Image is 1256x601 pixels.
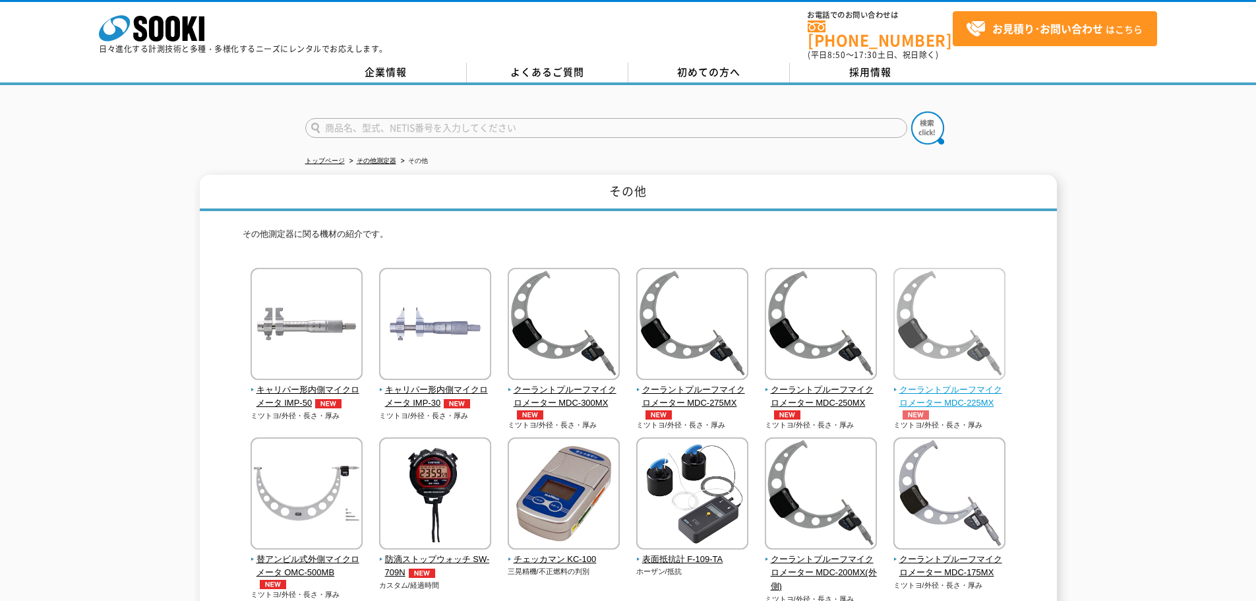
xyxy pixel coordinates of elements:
[765,540,878,594] a: クーラントプルーフマイクロメーター MDC-200MX(外側)
[636,566,749,577] p: ホーザン/抵抗
[508,420,620,431] p: ミツトヨ/外径・長さ・厚み
[636,540,749,567] a: 表面抵抗計 F-109-TA
[398,154,428,168] li: その他
[893,371,1006,420] a: クーラントプルーフマイクロメーター MDC-225MXNEW
[628,63,790,82] a: 初めての方へ
[251,268,363,383] img: キャリパー形内側マイクロメータ IMP-50
[251,410,363,422] p: ミツトヨ/外径・長さ・厚み
[305,63,467,82] a: 企業情報
[243,228,1014,248] p: その他測定器に関る機材の紹介です。
[251,540,363,589] a: 替アンビル式外側マイクロメータ OMC-500MBNEW
[893,420,1006,431] p: ミツトヨ/外径・長さ・厚み
[312,399,345,408] img: NEW
[379,268,491,383] img: キャリパー形内側マイクロメータ IMP-30
[893,580,1006,591] p: ミツトヨ/外径・長さ・厚み
[765,371,878,420] a: クーラントプルーフマイクロメーター MDC-250MXNEW
[636,383,749,420] span: クーラントプルーフマイクロメーター MDC-275MX
[251,437,363,553] img: 替アンビル式外側マイクロメータ OMC-500MB
[636,420,749,431] p: ミツトヨ/外径・長さ・厚み
[893,268,1005,383] img: クーラントプルーフマイクロメーター MDC-225MX
[765,553,878,594] span: クーラントプルーフマイクロメーター MDC-200MX(外側)
[379,553,492,581] span: 防滴ストップウォッチ SW-709N
[251,589,363,600] p: ミツトヨ/外径・長さ・厚み
[200,175,1057,211] h1: その他
[765,420,878,431] p: ミツトヨ/外径・長さ・厚み
[765,383,878,420] span: クーラントプルーフマイクロメーター MDC-250MX
[771,410,804,420] img: NEW
[893,383,1006,420] span: クーラントプルーフマイクロメーター MDC-225MX
[508,540,620,567] a: チェッカマン KC-100
[514,410,547,420] img: NEW
[827,49,846,61] span: 8:50
[357,157,396,164] a: その他測定器
[379,383,492,411] span: キャリパー形内側マイクロメータ IMP-30
[677,65,740,79] span: 初めての方へ
[251,371,363,410] a: キャリパー形内側マイクロメータ IMP-50NEW
[808,11,953,19] span: お電話でのお問い合わせは
[251,383,363,411] span: キャリパー形内側マイクロメータ IMP-50
[808,49,938,61] span: (平日 ～ 土日、祝日除く)
[893,540,1006,580] a: クーラントプルーフマイクロメーター MDC-175MX
[508,553,620,567] span: チェッカマン KC-100
[508,268,620,383] img: クーラントプルーフマイクロメーター MDC-300MX
[953,11,1157,46] a: お見積り･お問い合わせはこちら
[636,437,748,553] img: 表面抵抗計 F-109-TA
[305,118,907,138] input: 商品名、型式、NETIS番号を入力してください
[899,410,932,420] img: NEW
[440,399,473,408] img: NEW
[379,437,491,553] img: 防滴ストップウォッチ SW-709N
[256,580,289,589] img: NEW
[379,580,492,591] p: カスタム/経過時間
[893,553,1006,581] span: クーラントプルーフマイクロメーター MDC-175MX
[765,437,877,553] img: クーラントプルーフマイクロメーター MDC-200MX(外側)
[642,410,675,420] img: NEW
[508,566,620,577] p: 三晃精機/不正燃料の判別
[636,371,749,420] a: クーラントプルーフマイクロメーター MDC-275MXNEW
[508,383,620,420] span: クーラントプルーフマイクロメーター MDC-300MX
[305,157,345,164] a: トップページ
[251,553,363,590] span: 替アンビル式外側マイクロメータ OMC-500MB
[636,553,749,567] span: 表面抵抗計 F-109-TA
[379,410,492,422] p: ミツトヨ/外径・長さ・厚み
[911,111,944,144] img: btn_search.png
[765,268,877,383] img: クーラントプルーフマイクロメーター MDC-250MX
[467,63,628,82] a: よくあるご質問
[854,49,878,61] span: 17:30
[790,63,951,82] a: 採用情報
[808,20,953,47] a: [PHONE_NUMBER]
[508,371,620,420] a: クーラントプルーフマイクロメーター MDC-300MXNEW
[405,569,438,578] img: NEW
[379,371,492,410] a: キャリパー形内側マイクロメータ IMP-30NEW
[379,540,492,580] a: 防滴ストップウォッチ SW-709NNEW
[508,437,620,553] img: チェッカマン KC-100
[992,20,1103,36] strong: お見積り･お問い合わせ
[893,437,1005,553] img: クーラントプルーフマイクロメーター MDC-175MX
[636,268,748,383] img: クーラントプルーフマイクロメーター MDC-275MX
[966,19,1143,39] span: はこちら
[99,45,388,53] p: 日々進化する計測技術と多種・多様化するニーズにレンタルでお応えします。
